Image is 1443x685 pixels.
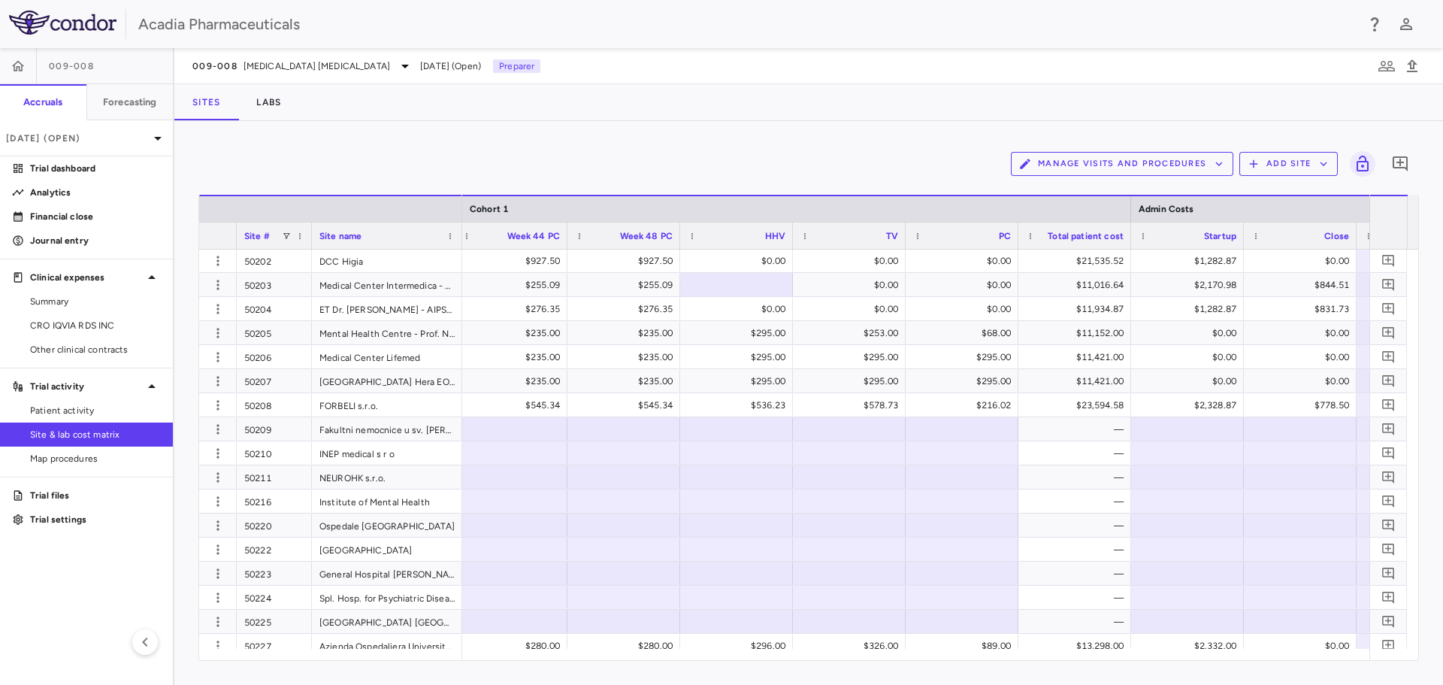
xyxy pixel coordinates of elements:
[1257,369,1349,393] div: $0.00
[1032,297,1124,321] div: $11,934.87
[919,393,1011,417] div: $216.02
[237,465,312,489] div: 50211
[1257,273,1349,297] div: $844.51
[312,249,462,272] div: DCC Higia
[1378,395,1399,415] button: Add comment
[694,297,785,321] div: $0.00
[1381,614,1396,629] svg: Add comment
[237,249,312,272] div: 50202
[312,345,462,368] div: Medical Center Lifemed
[806,345,898,369] div: $295.00
[1032,345,1124,369] div: $11,421.00
[1145,249,1236,273] div: $1,282.87
[1032,249,1124,273] div: $21,535.52
[237,634,312,657] div: 50227
[1381,446,1396,460] svg: Add comment
[1378,563,1399,583] button: Add comment
[30,380,143,393] p: Trial activity
[1391,155,1409,173] svg: Add comment
[1145,369,1236,393] div: $0.00
[806,393,898,417] div: $578.73
[30,452,161,465] span: Map procedures
[312,610,462,633] div: [GEOGRAPHIC_DATA] [GEOGRAPHIC_DATA]
[238,84,299,120] button: Labs
[581,321,673,345] div: $235.00
[1381,494,1396,508] svg: Add comment
[1378,250,1399,271] button: Add comment
[999,231,1011,241] span: PC
[1378,587,1399,608] button: Add comment
[1032,417,1124,441] div: —
[1032,586,1124,610] div: —
[1032,538,1124,562] div: —
[237,369,312,393] div: 50207
[1257,393,1349,417] div: $778.50
[1011,152,1233,176] button: Manage Visits and Procedures
[1378,539,1399,559] button: Add comment
[30,489,161,502] p: Trial files
[1145,297,1236,321] div: $1,282.87
[1257,634,1349,658] div: $0.00
[30,343,161,356] span: Other clinical contracts
[420,59,481,73] span: [DATE] (Open)
[1048,231,1124,241] span: Total patient cost
[1378,347,1399,367] button: Add comment
[312,369,462,393] div: [GEOGRAPHIC_DATA] Hera EOOD
[30,210,161,223] p: Financial close
[468,273,560,297] div: $255.09
[806,634,898,658] div: $326.00
[1257,345,1349,369] div: $0.00
[237,586,312,609] div: 50224
[493,59,540,73] p: Preparer
[468,297,560,321] div: $276.35
[244,59,390,73] span: [MEDICAL_DATA] [MEDICAL_DATA]
[312,514,462,537] div: Ospedale [GEOGRAPHIC_DATA]
[1145,393,1236,417] div: $2,328.87
[30,513,161,526] p: Trial settings
[1145,345,1236,369] div: $0.00
[192,60,237,72] span: 009-008
[319,231,362,241] span: Site name
[919,634,1011,658] div: $89.00
[49,60,94,72] span: 009-008
[694,393,785,417] div: $536.23
[1239,152,1338,176] button: Add Site
[312,273,462,296] div: Medical Center Intermedica - OOD
[919,273,1011,297] div: $0.00
[30,186,161,199] p: Analytics
[806,273,898,297] div: $0.00
[806,249,898,273] div: $0.00
[1378,371,1399,391] button: Add comment
[237,562,312,585] div: 50223
[312,393,462,417] div: FORBELI s.r.o.
[30,295,161,308] span: Summary
[174,84,238,120] button: Sites
[468,321,560,345] div: $235.00
[1381,374,1396,388] svg: Add comment
[237,538,312,561] div: 50222
[1381,326,1396,340] svg: Add comment
[1032,465,1124,490] div: —
[581,273,673,297] div: $255.09
[1032,610,1124,634] div: —
[138,13,1356,35] div: Acadia Pharmaceuticals
[30,319,161,332] span: CRO IQVIA RDS INC
[237,417,312,441] div: 50209
[694,634,785,658] div: $296.00
[237,297,312,320] div: 50204
[1257,321,1349,345] div: $0.00
[1378,443,1399,463] button: Add comment
[468,249,560,273] div: $927.50
[1381,422,1396,436] svg: Add comment
[312,321,462,344] div: Mental Health Centre - Prof. N Shipkovenski EOOD
[1032,562,1124,586] div: —
[1378,515,1399,535] button: Add comment
[30,271,143,284] p: Clinical expenses
[1381,253,1396,268] svg: Add comment
[806,369,898,393] div: $295.00
[1145,321,1236,345] div: $0.00
[886,231,898,241] span: TV
[1378,274,1399,295] button: Add comment
[1378,323,1399,343] button: Add comment
[507,231,561,241] span: Week 44 PC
